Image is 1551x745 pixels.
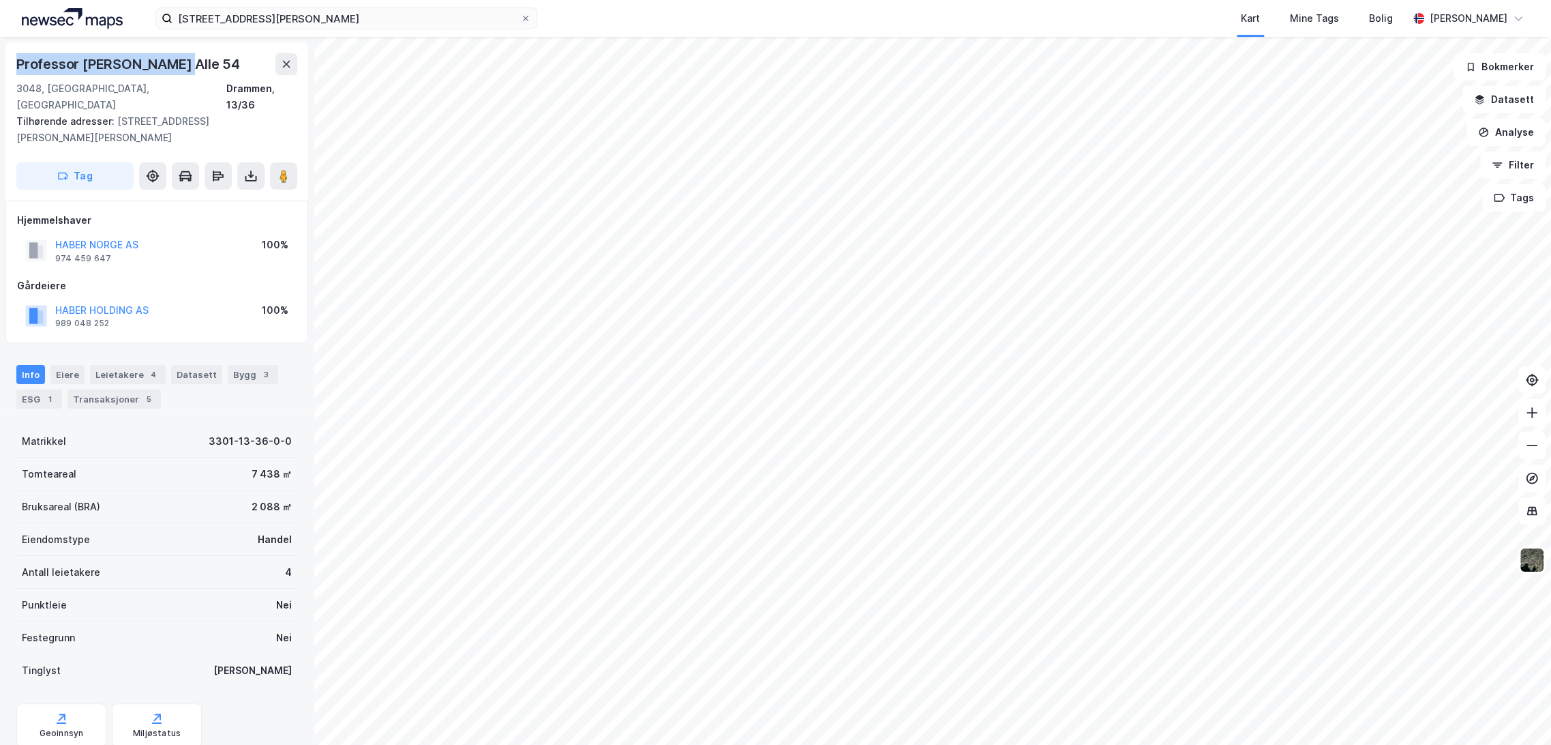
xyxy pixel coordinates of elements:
[1454,53,1546,81] button: Bokmerker
[16,390,62,409] div: ESG
[276,597,292,613] div: Nei
[1480,151,1546,179] button: Filter
[16,53,243,75] div: Professor [PERSON_NAME] Alle 54
[1290,10,1339,27] div: Mine Tags
[67,390,161,409] div: Transaksjoner
[90,365,166,384] div: Leietakere
[262,237,288,253] div: 100%
[1483,680,1551,745] div: Kontrollprogram for chat
[226,81,297,113] div: Drammen, 13/36
[1241,10,1260,27] div: Kart
[22,531,90,548] div: Eiendomstype
[22,499,100,515] div: Bruksareal (BRA)
[16,162,134,190] button: Tag
[1483,680,1551,745] iframe: Chat Widget
[16,115,117,127] span: Tilhørende adresser:
[17,212,297,229] div: Hjemmelshaver
[213,662,292,679] div: [PERSON_NAME]
[1466,119,1546,146] button: Analyse
[22,433,66,450] div: Matrikkel
[1519,547,1545,573] img: 9k=
[22,564,100,581] div: Antall leietakere
[133,728,181,739] div: Miljøstatus
[147,368,160,381] div: 4
[142,392,155,406] div: 5
[285,564,292,581] div: 4
[55,318,109,329] div: 989 048 252
[262,302,288,319] div: 100%
[22,597,67,613] div: Punktleie
[40,728,84,739] div: Geoinnsyn
[43,392,57,406] div: 1
[209,433,292,450] div: 3301-13-36-0-0
[22,8,123,29] img: logo.a4113a55bc3d86da70a041830d287a7e.svg
[17,278,297,294] div: Gårdeiere
[1369,10,1393,27] div: Bolig
[50,365,85,384] div: Eiere
[1482,184,1546,211] button: Tags
[16,81,226,113] div: 3048, [GEOGRAPHIC_DATA], [GEOGRAPHIC_DATA]
[228,365,278,384] div: Bygg
[259,368,273,381] div: 3
[22,662,61,679] div: Tinglyst
[171,365,222,384] div: Datasett
[22,466,76,482] div: Tomteareal
[22,630,75,646] div: Festegrunn
[1430,10,1507,27] div: [PERSON_NAME]
[252,466,292,482] div: 7 438 ㎡
[55,253,111,264] div: 974 459 647
[252,499,292,515] div: 2 088 ㎡
[16,113,286,146] div: [STREET_ADDRESS][PERSON_NAME][PERSON_NAME]
[172,8,520,29] input: Søk på adresse, matrikkel, gårdeiere, leietakere eller personer
[258,531,292,548] div: Handel
[1462,86,1546,113] button: Datasett
[276,630,292,646] div: Nei
[16,365,45,384] div: Info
